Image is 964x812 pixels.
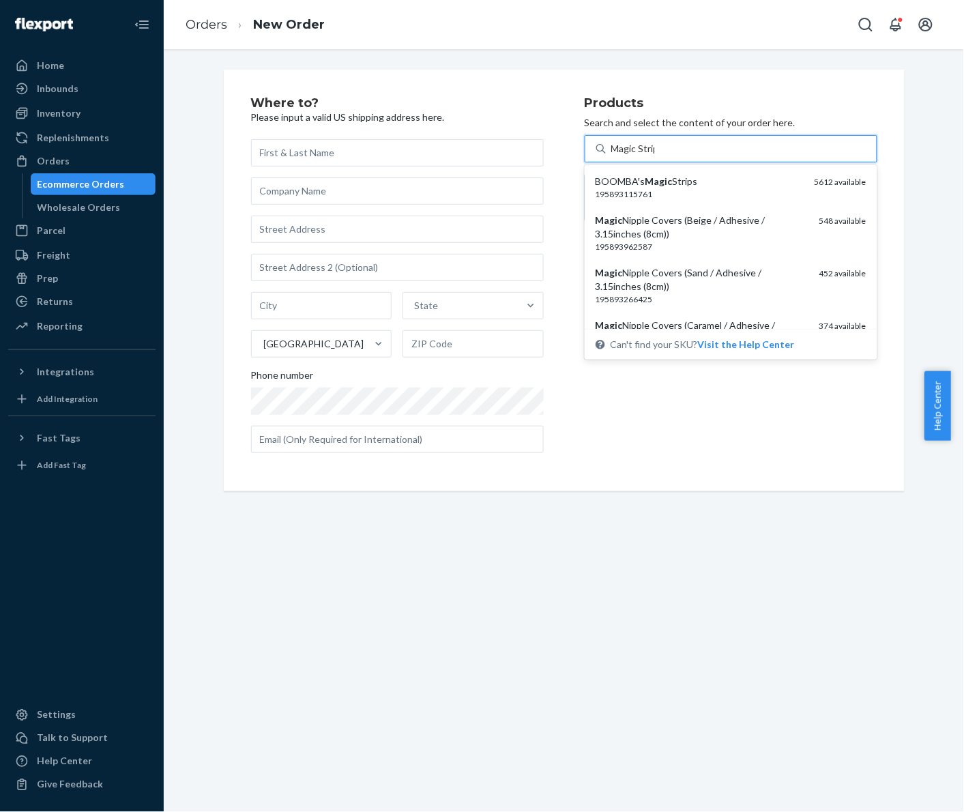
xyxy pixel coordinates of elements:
[882,11,909,38] button: Open notifications
[819,321,866,331] span: 374 available
[611,142,655,156] input: BOOMBA'sMagicStrips1958931157615612 availableMagicNipple Covers (Beige / Adhesive / 3.15inches (8...
[585,97,877,111] h2: Products
[414,299,438,313] div: State
[596,175,804,188] div: BOOMBA's Strips
[251,216,544,243] input: Street Address
[8,704,156,726] a: Settings
[8,751,156,772] a: Help Center
[815,177,866,187] span: 5612 available
[596,241,808,252] div: 195893962587
[924,371,951,441] button: Help Center
[31,173,156,195] a: Ecommerce Orders
[37,755,92,768] div: Help Center
[8,774,156,796] button: Give Feedback
[8,78,156,100] a: Inbounds
[37,319,83,333] div: Reporting
[37,393,98,405] div: Add Integration
[251,139,544,166] input: First & Last Name
[37,365,94,379] div: Integrations
[596,319,623,331] em: Magic
[37,431,81,445] div: Fast Tags
[8,727,156,749] a: Talk to Support
[38,201,121,214] div: Wholesale Orders
[251,292,392,319] input: City
[175,5,336,45] ol: breadcrumbs
[8,55,156,76] a: Home
[698,338,795,351] button: BOOMBA'sMagicStrips1958931157615612 availableMagicNipple Covers (Beige / Adhesive / 3.15inches (8...
[264,337,364,351] div: [GEOGRAPHIC_DATA]
[263,337,264,351] input: [GEOGRAPHIC_DATA]
[253,17,325,32] a: New Order
[8,127,156,149] a: Replenishments
[403,330,544,358] input: ZIP Code
[37,154,70,168] div: Orders
[37,224,65,237] div: Parcel
[251,111,544,124] p: Please input a valid US shipping address here.
[37,272,58,285] div: Prep
[37,248,70,262] div: Freight
[8,454,156,476] a: Add Fast Tag
[819,216,866,226] span: 548 available
[251,426,544,453] input: Email (Only Required for International)
[37,131,109,145] div: Replenishments
[611,338,795,351] span: Can't find your SKU?
[37,59,64,72] div: Home
[852,11,879,38] button: Open Search Box
[37,295,73,308] div: Returns
[8,150,156,172] a: Orders
[15,18,73,31] img: Flexport logo
[37,731,108,745] div: Talk to Support
[38,177,125,191] div: Ecommerce Orders
[596,266,808,293] div: Nipple Covers (Sand / Adhesive / 3.15inches (8cm))
[819,268,866,278] span: 452 available
[596,293,808,305] div: 195893266425
[596,267,623,278] em: Magic
[251,177,544,205] input: Company Name
[251,368,314,388] span: Phone number
[37,106,81,120] div: Inventory
[596,214,623,226] em: Magic
[912,11,939,38] button: Open account menu
[251,254,544,281] input: Street Address 2 (Optional)
[596,188,804,200] div: 195893115761
[37,708,76,722] div: Settings
[8,388,156,410] a: Add Integration
[8,102,156,124] a: Inventory
[8,427,156,449] button: Fast Tags
[8,291,156,313] a: Returns
[8,244,156,266] a: Freight
[37,82,78,96] div: Inbounds
[8,220,156,242] a: Parcel
[596,214,808,241] div: Nipple Covers (Beige / Adhesive / 3.15inches (8cm))
[8,315,156,337] a: Reporting
[186,17,227,32] a: Orders
[8,267,156,289] a: Prep
[8,361,156,383] button: Integrations
[37,778,103,792] div: Give Feedback
[645,175,673,187] em: Magic
[251,97,544,111] h2: Where to?
[596,319,808,346] div: Nipple Covers (Caramel / Adhesive / 3.15inches (8cm))
[585,116,877,130] p: Search and select the content of your order here.
[128,11,156,38] button: Close Navigation
[31,197,156,218] a: Wholesale Orders
[37,459,86,471] div: Add Fast Tag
